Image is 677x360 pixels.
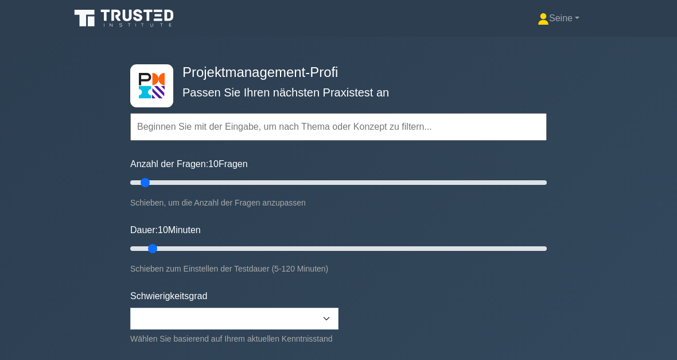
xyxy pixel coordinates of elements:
[130,113,547,141] input: Beginnen Sie mit der Eingabe, um nach Thema oder Konzept zu filtern...
[130,262,547,276] div: Schieben zum Einstellen der Testdauer (5-120 Minuten)
[510,7,607,30] a: Seine
[130,223,201,237] label: Dauer: Minuten
[130,289,207,303] label: Schwierigkeitsgrad
[549,13,573,23] font: Seine
[130,196,547,210] div: Schieben, um die Anzahl der Fragen anzupassen
[130,332,338,346] div: Wählen Sie basierend auf Ihrem aktuellen Kenntnisstand
[208,159,219,169] span: 10
[158,225,168,235] span: 10
[178,64,491,81] h4: Projektmanagement-Profi
[130,157,248,171] label: Anzahl der Fragen: Fragen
